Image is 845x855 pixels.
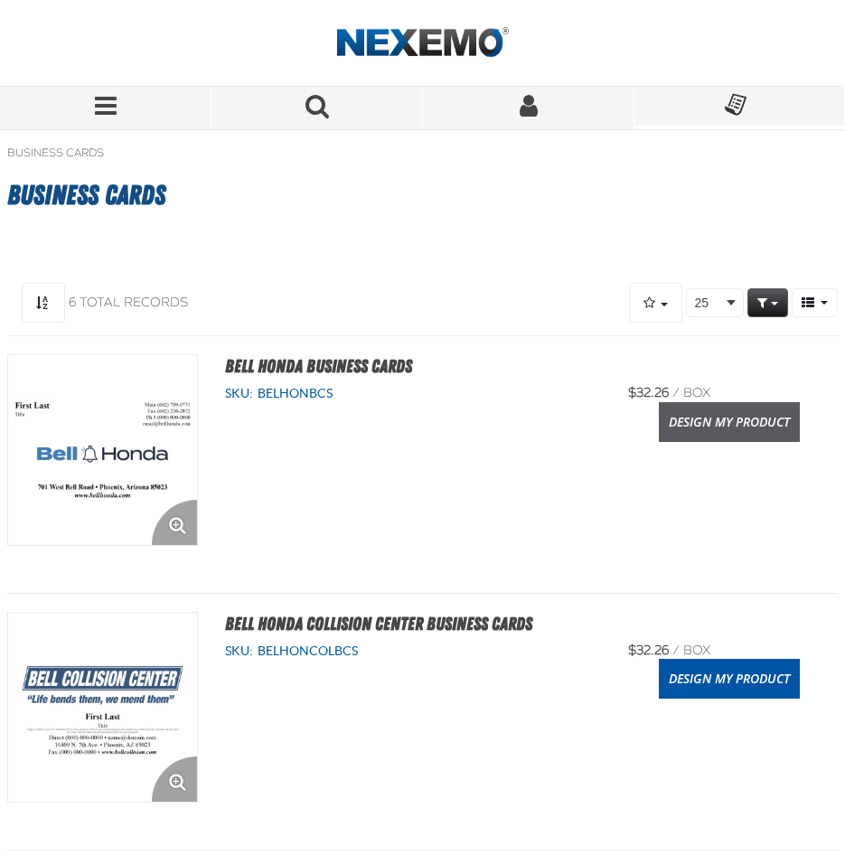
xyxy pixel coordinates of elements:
[69,295,188,312] div: 6 total records
[225,385,594,402] div: SKU:
[792,288,838,317] button: Product Grid Views Toolbar
[628,385,669,400] span: $32.26
[152,756,197,802] button: Enlarge Product Image. Opens a popup
[8,613,197,802] : View Details of the Bell Honda Collision Center Business Cards
[225,643,594,660] div: SKU:
[423,87,634,129] button: My Account
[634,87,845,126] button: You do not have available Shopping Lists. Open to Create a New List
[225,613,532,634] a: Bell Honda Collision Center Business Cards
[672,385,680,400] span: /
[793,289,837,316] span: Product Grid Views Toolbar
[683,385,710,400] span: box
[8,355,197,544] img: Bell Honda Business Cards
[152,500,197,545] button: Enlarge Product Image. Opens a popup
[694,294,723,313] span: 25
[8,613,197,802] img: Bell Honda Collision Center Business Cards
[8,355,197,544] : View Details of the Bell Honda Business Cards
[7,146,838,160] nav: Breadcrumbs
[253,386,333,400] span: BELHONBCS
[629,283,682,323] button: Expand or Collapse Saved Search drop-down to save a search query
[659,659,800,699] a: Design My Product
[337,27,509,59] img: Nexemo logo
[659,402,800,442] a: Design My Product
[683,643,710,658] span: box
[747,288,788,317] a: Expand or Collapse Grid Filters
[628,643,669,658] span: $32.26
[7,146,104,160] a: Business Cards
[225,355,412,377] a: Bell Honda Business Cards
[337,27,509,59] a: Home
[253,644,358,658] span: BELHONCOLBCS
[672,643,680,658] span: /
[7,171,838,220] h1: Business Cards
[211,87,423,129] button: Search for a product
